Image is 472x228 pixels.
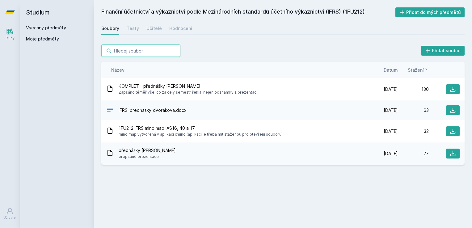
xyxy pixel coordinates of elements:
[119,147,176,154] span: přednášky [PERSON_NAME]
[398,150,429,157] div: 27
[169,22,192,35] a: Hodnocení
[398,107,429,113] div: 63
[384,107,398,113] span: [DATE]
[26,36,59,42] span: Moje předměty
[146,22,162,35] a: Učitelé
[101,25,119,32] div: Soubory
[1,25,19,44] a: Study
[408,67,424,73] span: Stažení
[384,67,398,73] button: Datum
[408,67,429,73] button: Stažení
[1,204,19,223] a: Uživatel
[384,128,398,134] span: [DATE]
[384,86,398,92] span: [DATE]
[127,25,139,32] div: Testy
[398,128,429,134] div: 32
[101,22,119,35] a: Soubory
[106,106,114,115] div: DOCX
[384,150,398,157] span: [DATE]
[421,46,465,56] button: Přidat soubor
[101,7,395,17] h2: Finanční účetnictví a výkaznictví podle Mezinárodních standardů účetního výkaznictví (IFRS) (1FU212)
[6,36,15,40] div: Study
[398,86,429,92] div: 130
[3,215,16,220] div: Uživatel
[119,125,283,131] span: 1FU212 IFRS mind map IAS16, 40 a 17
[146,25,162,32] div: Učitelé
[119,131,283,137] span: mind map vytvořená v aplikaci xmind (aplikaci je třeba mít staženou pro otevření souboru)
[111,67,124,73] button: Název
[101,44,180,57] input: Hledej soubor
[395,7,465,17] button: Přidat do mých předmětů
[119,89,258,95] span: Zapsáno téměř vše, co za celý semestr řekla, nejen poznámky z prezentací.
[169,25,192,32] div: Hodnocení
[119,83,258,89] span: KOMPLET - přednášky [PERSON_NAME]
[119,107,187,113] span: IFRS_prednasky_dvorakova.docx
[127,22,139,35] a: Testy
[26,25,66,30] a: Všechny předměty
[119,154,176,160] span: přepsané prezentace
